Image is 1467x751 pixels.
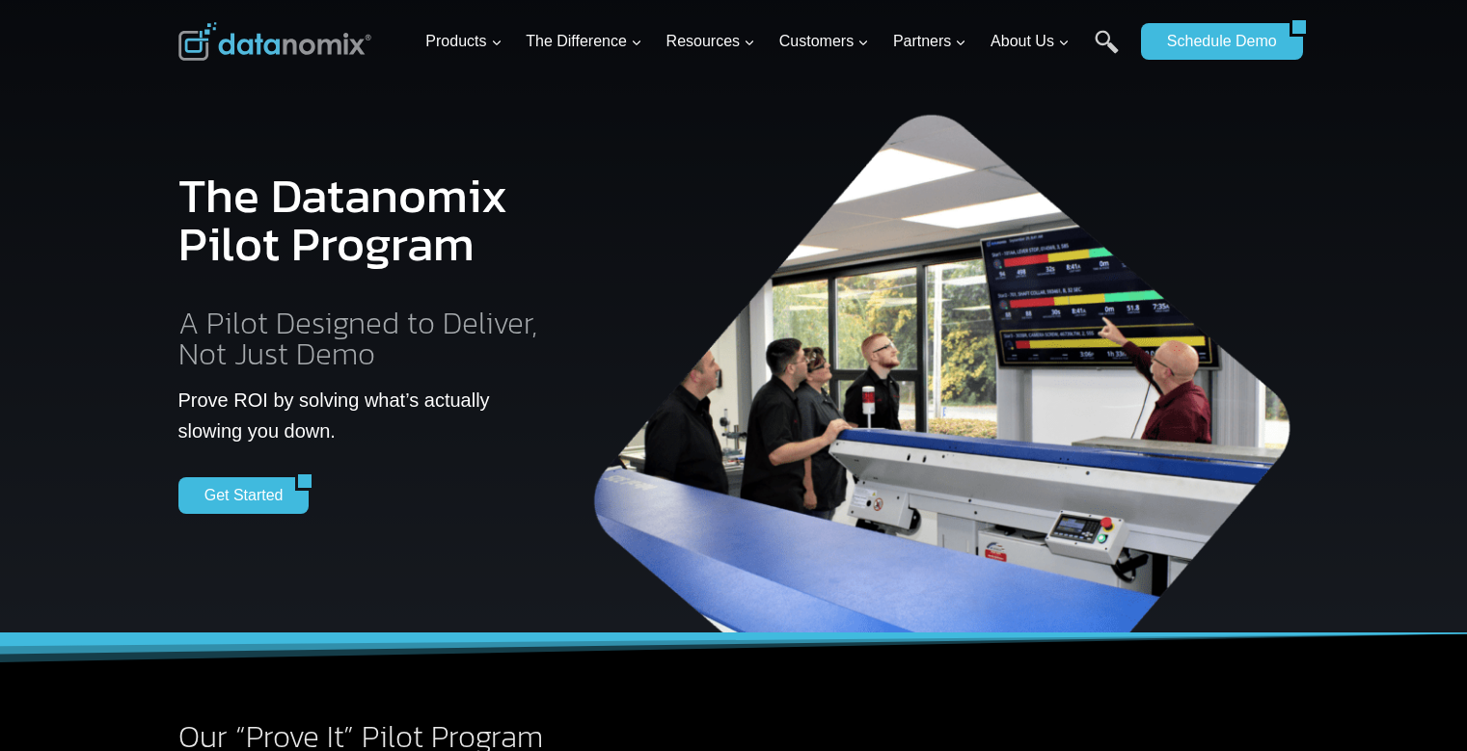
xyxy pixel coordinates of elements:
[526,29,642,54] span: The Difference
[418,11,1131,73] nav: Primary Navigation
[666,29,755,54] span: Resources
[1141,23,1290,60] a: Schedule Demo
[583,96,1306,633] img: The Datanomix Production Monitoring Pilot Program
[893,29,966,54] span: Partners
[425,29,502,54] span: Products
[991,29,1070,54] span: About Us
[1095,30,1119,73] a: Search
[779,29,869,54] span: Customers
[178,477,296,514] a: Get Started
[178,156,552,283] h1: The Datanomix Pilot Program
[178,22,371,61] img: Datanomix
[178,308,552,369] h2: A Pilot Designed to Deliver, Not Just Demo
[178,385,552,446] p: Prove ROI by solving what’s actually slowing you down.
